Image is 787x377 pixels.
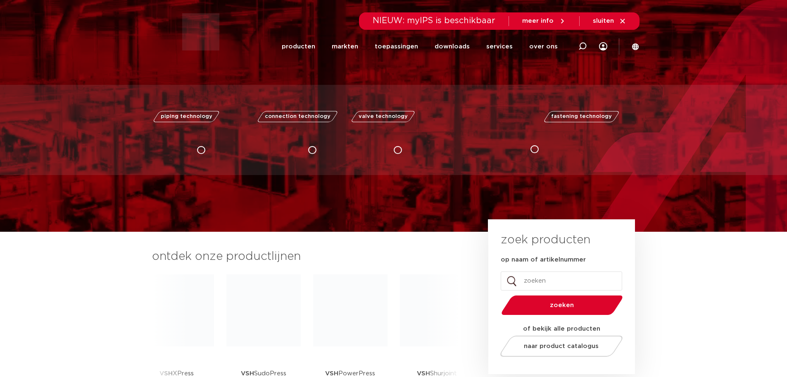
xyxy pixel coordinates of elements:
[523,302,602,308] span: zoeken
[501,232,590,248] h3: zoek producten
[332,31,358,62] a: markten
[159,370,173,377] strong: VSH
[498,336,625,357] a: naar product catalogus
[524,343,599,349] span: naar product catalogus
[282,31,558,62] nav: Menu
[501,271,622,291] input: zoeken
[375,31,418,62] a: toepassingen
[529,31,558,62] a: over ons
[417,370,430,377] strong: VSH
[523,326,600,332] strong: of bekijk alle producten
[161,114,212,119] span: piping technology
[501,256,586,264] label: op naam of artikelnummer
[359,114,408,119] span: valve technology
[522,17,566,25] a: meer info
[522,18,554,24] span: meer info
[498,295,626,316] button: zoeken
[435,31,470,62] a: downloads
[551,114,612,119] span: fastening technology
[325,370,338,377] strong: VSH
[264,114,330,119] span: connection technology
[282,31,315,62] a: producten
[373,17,495,25] span: NIEUW: myIPS is beschikbaar
[152,248,460,265] h3: ontdek onze productlijnen
[599,37,607,55] div: my IPS
[486,31,513,62] a: services
[241,370,254,377] strong: VSH
[593,17,626,25] a: sluiten
[593,18,614,24] span: sluiten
